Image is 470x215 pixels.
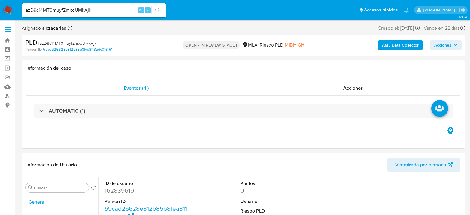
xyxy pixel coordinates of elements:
[240,180,325,187] dt: Puntos
[285,41,304,48] span: MIDHIGH
[240,208,325,214] dt: Riesgo PLD
[44,25,66,32] b: czacarias
[382,40,419,50] b: AML Data Collector
[124,85,149,92] span: Eventos ( 1 )
[22,25,66,32] span: Asignado a
[423,7,457,13] p: cecilia.zacarias@mercadolibre.com
[49,107,85,114] h3: AUTOMATIC (1)
[151,6,164,14] button: search-icon
[421,24,423,32] span: -
[105,186,189,195] dd: 162839619
[34,104,453,118] div: AUTOMATIC (1)
[147,7,149,13] span: s
[430,40,462,50] button: Acciones
[105,198,189,205] dt: Person ID
[28,185,33,190] button: Buscar
[404,8,409,13] a: Notificaciones
[242,42,257,48] div: MLA
[459,7,465,13] a: Salir
[395,158,446,172] span: Ver mirada por persona
[343,85,363,92] span: Acciones
[43,47,112,52] a: 59cad26628e312b85b8fea3113adc016
[434,40,451,50] span: Acciones
[378,40,423,50] button: AML Data Collector
[424,25,459,32] span: Vence en 22 días
[34,185,86,191] input: Buscar
[387,158,460,172] button: Ver mirada por persona
[91,185,96,192] button: Volver al orden por defecto
[22,6,166,14] input: Buscar usuario o caso...
[25,38,37,47] b: PLD
[240,198,325,205] dt: Usuario
[378,24,420,32] div: Creado el: [DATE]
[23,195,98,209] button: General
[105,180,189,187] dt: ID de usuario
[240,186,325,195] dd: 0
[139,7,144,13] span: Alt
[37,40,96,46] span: # azD9c14MT0muyfZmxdUMkAjk
[183,41,240,49] p: OPEN - IN REVIEW STAGE I
[25,47,42,52] b: Person ID
[364,7,398,13] span: Accesos rápidos
[260,42,304,48] span: Riesgo PLD:
[26,65,460,71] h1: Información del caso
[26,162,77,168] h1: Información de Usuario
